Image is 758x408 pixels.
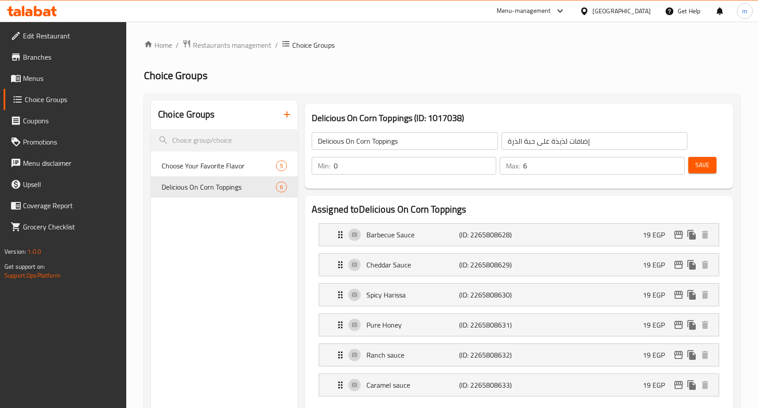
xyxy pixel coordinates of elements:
[27,246,41,257] span: 1.0.0
[643,350,672,360] p: 19 EGP
[672,288,685,301] button: edit
[144,65,207,85] span: Choice Groups
[4,195,127,216] a: Coverage Report
[292,40,335,50] span: Choice Groups
[366,259,459,270] p: Cheddar Sauce
[276,160,287,171] div: Choices
[672,348,685,362] button: edit
[742,6,747,16] span: m
[151,129,298,152] input: search
[23,73,120,84] span: Menus
[459,350,521,360] p: (ID: 2265808632)
[698,348,712,362] button: delete
[318,160,330,171] p: Min:
[4,110,127,131] a: Coupons
[151,176,298,198] div: Delicious On Corn Toppings6
[176,40,179,50] li: /
[672,258,685,271] button: edit
[672,378,685,392] button: edit
[23,158,120,168] span: Menu disclaimer
[459,320,521,330] p: (ID: 2265808631)
[23,179,120,190] span: Upsell
[672,228,685,241] button: edit
[4,25,127,46] a: Edit Restaurant
[685,288,698,301] button: duplicate
[459,259,521,270] p: (ID: 2265808629)
[319,344,719,366] div: Expand
[312,310,726,340] li: Expand
[685,318,698,332] button: duplicate
[319,254,719,276] div: Expand
[182,39,272,51] a: Restaurants management
[312,280,726,310] li: Expand
[4,174,127,195] a: Upsell
[459,380,521,390] p: (ID: 2265808633)
[643,380,672,390] p: 19 EGP
[506,160,520,171] p: Max:
[685,378,698,392] button: duplicate
[162,182,276,192] span: Delicious On Corn Toppings
[685,228,698,241] button: duplicate
[319,374,719,396] div: Expand
[162,160,276,171] span: Choose Your Favorite Flavor
[698,318,712,332] button: delete
[672,318,685,332] button: edit
[685,258,698,271] button: duplicate
[698,228,712,241] button: delete
[4,270,60,281] a: Support.OpsPlatform
[4,131,127,153] a: Promotions
[698,258,712,271] button: delete
[366,380,459,390] p: Caramel sauce
[193,40,272,50] span: Restaurants management
[144,39,740,51] nav: breadcrumb
[366,320,459,330] p: Pure Honey
[698,288,712,301] button: delete
[698,378,712,392] button: delete
[4,46,127,68] a: Branches
[366,290,459,300] p: Spicy Harissa
[144,40,172,50] a: Home
[312,370,726,400] li: Expand
[23,31,120,41] span: Edit Restaurant
[4,89,127,110] a: Choice Groups
[276,182,287,192] div: Choices
[312,340,726,370] li: Expand
[312,111,726,125] h3: Delicious On Corn Toppings (ID: 1017038)
[695,160,709,171] span: Save
[685,348,698,362] button: duplicate
[4,68,127,89] a: Menus
[312,250,726,280] li: Expand
[643,320,672,330] p: 19 EGP
[366,350,459,360] p: Ranch sauce
[4,153,127,174] a: Menu disclaimer
[319,314,719,336] div: Expand
[592,6,651,16] div: [GEOGRAPHIC_DATA]
[275,40,278,50] li: /
[23,221,120,232] span: Grocery Checklist
[276,183,287,191] span: 6
[497,6,551,16] div: Menu-management
[4,216,127,237] a: Grocery Checklist
[23,137,120,147] span: Promotions
[688,157,717,173] button: Save
[643,290,672,300] p: 19 EGP
[312,203,726,216] h2: Assigned to Delicious On Corn Toppings
[643,259,672,270] p: 19 EGP
[459,290,521,300] p: (ID: 2265808630)
[4,246,26,257] span: Version:
[23,115,120,126] span: Coupons
[23,52,120,62] span: Branches
[151,155,298,176] div: Choose Your Favorite Flavor5
[25,94,120,105] span: Choice Groups
[276,162,287,170] span: 5
[319,284,719,306] div: Expand
[158,108,215,121] h2: Choice Groups
[312,220,726,250] li: Expand
[366,229,459,240] p: Barbecue Sauce
[643,229,672,240] p: 19 EGP
[319,224,719,246] div: Expand
[459,229,521,240] p: (ID: 2265808628)
[4,261,45,272] span: Get support on:
[23,200,120,211] span: Coverage Report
